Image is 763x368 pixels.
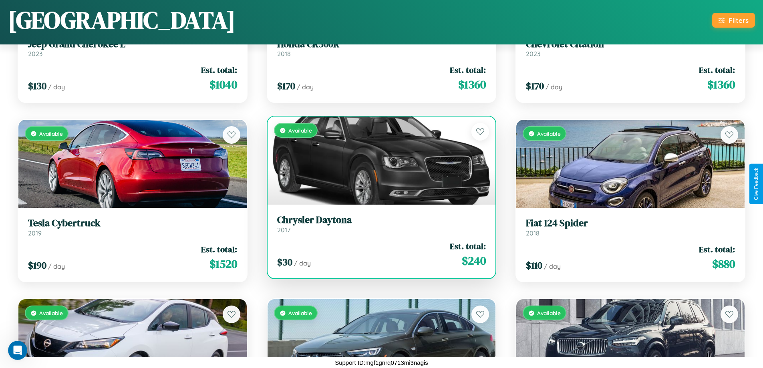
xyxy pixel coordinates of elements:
[699,64,735,76] span: Est. total:
[450,64,486,76] span: Est. total:
[526,50,540,58] span: 2023
[277,38,486,58] a: Honda CR500R2018
[28,259,46,272] span: $ 190
[201,64,237,76] span: Est. total:
[526,38,735,58] a: Chevrolet Citation2023
[209,256,237,272] span: $ 1520
[48,262,65,270] span: / day
[39,310,63,316] span: Available
[28,38,237,58] a: Jeep Grand Cherokee L2023
[288,310,312,316] span: Available
[537,130,561,137] span: Available
[450,240,486,252] span: Est. total:
[39,130,63,137] span: Available
[526,259,542,272] span: $ 110
[526,79,544,93] span: $ 170
[8,4,236,36] h1: [GEOGRAPHIC_DATA]
[526,229,540,237] span: 2018
[526,217,735,229] h3: Fiat 124 Spider
[28,79,46,93] span: $ 130
[335,357,428,368] p: Support ID: mgf1gnrq0713mi3nagis
[712,256,735,272] span: $ 880
[526,217,735,237] a: Fiat 124 Spider2018
[277,226,290,234] span: 2017
[458,76,486,93] span: $ 1360
[48,83,65,91] span: / day
[277,214,486,234] a: Chrysler Daytona2017
[544,262,561,270] span: / day
[537,310,561,316] span: Available
[753,168,759,200] div: Give Feedback
[8,341,27,360] iframe: Intercom live chat
[277,255,292,269] span: $ 30
[277,214,486,226] h3: Chrysler Daytona
[462,253,486,269] span: $ 240
[294,259,311,267] span: / day
[288,127,312,134] span: Available
[546,83,562,91] span: / day
[712,13,755,28] button: Filters
[297,83,314,91] span: / day
[707,76,735,93] span: $ 1360
[277,50,291,58] span: 2018
[28,217,237,229] h3: Tesla Cybertruck
[729,16,749,24] div: Filters
[209,76,237,93] span: $ 1040
[699,243,735,255] span: Est. total:
[28,229,42,237] span: 2019
[28,217,237,237] a: Tesla Cybertruck2019
[201,243,237,255] span: Est. total:
[28,50,42,58] span: 2023
[277,79,295,93] span: $ 170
